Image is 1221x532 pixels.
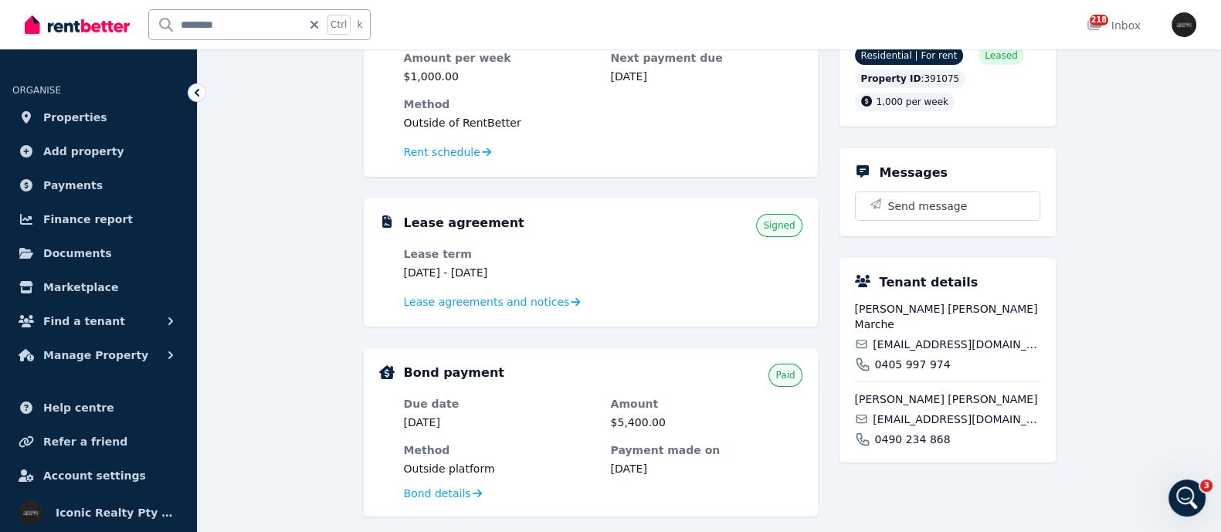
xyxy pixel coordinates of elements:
[1200,479,1213,492] span: 3
[69,219,683,232] span: Let me know if you have any other questions, I'd be happy to help further. If not, I'll go ahead ...
[861,73,921,85] span: Property ID
[1168,479,1206,517] iframe: Intercom live chat
[985,49,1017,62] span: Leased
[404,294,581,310] a: Lease agreements and notices
[32,350,259,366] div: How much does it cost?
[34,429,69,439] span: Home
[611,50,802,66] dt: Next payment due
[195,25,226,56] img: Profile image for Jodie
[875,357,951,372] span: 0405 997 974
[611,69,802,84] dd: [DATE]
[12,392,185,423] a: Help centre
[31,30,134,53] img: logo
[43,398,114,417] span: Help centre
[404,294,570,310] span: Lease agreements and notices
[404,246,595,262] dt: Lease term
[12,460,185,491] a: Account settings
[775,369,795,381] span: Paid
[404,486,471,501] span: Bond details
[22,315,287,344] div: Rental Payments - How They Work
[43,210,133,229] span: Finance report
[43,432,127,451] span: Refer a friend
[404,265,595,280] dd: [DATE] - [DATE]
[43,142,124,161] span: Add property
[32,321,259,337] div: Rental Payments - How They Work
[404,50,595,66] dt: Amount per week
[43,278,118,296] span: Marketplace
[32,219,63,249] img: Profile image for Rochelle
[404,396,595,412] dt: Due date
[1172,12,1196,37] img: Iconic Realty Pty Ltd
[855,391,1040,407] span: [PERSON_NAME] [PERSON_NAME]
[611,396,802,412] dt: Amount
[32,378,259,395] div: Lease Agreement
[404,144,480,160] span: Rent schedule
[19,500,43,525] img: Iconic Realty Pty Ltd
[165,25,196,56] img: Profile image for Rochelle
[873,412,1040,427] span: [EMAIL_ADDRESS][DOMAIN_NAME]
[245,429,270,439] span: Help
[43,312,125,330] span: Find a tenant
[161,234,212,250] div: • 20h ago
[12,85,61,96] span: ORGANISE
[880,273,978,292] h5: Tenant details
[22,278,287,309] button: Search for help
[15,182,293,263] div: Recent messageProfile image for RochelleLet me know if you have any other questions, I'd be happy...
[404,415,595,430] dd: [DATE]
[880,164,948,182] h5: Messages
[32,195,277,212] div: Recent message
[12,102,185,133] a: Properties
[1090,15,1108,25] span: 218
[877,97,948,107] span: 1,000 per week
[69,234,158,250] div: [PERSON_NAME]
[404,214,524,232] h5: Lease agreement
[12,136,185,167] a: Add property
[888,198,968,214] span: Send message
[873,337,1040,352] span: [EMAIL_ADDRESS][DOMAIN_NAME]
[12,170,185,201] a: Payments
[763,219,795,232] span: Signed
[611,442,802,458] dt: Payment made on
[404,69,595,84] dd: $1,000.00
[43,466,146,485] span: Account settings
[224,25,255,56] img: Profile image for Earl
[855,46,964,65] span: Residential | For rent
[12,426,185,457] a: Refer a friend
[43,108,107,127] span: Properties
[404,461,595,476] dd: Outside platform
[12,204,185,235] a: Finance report
[1087,18,1141,33] div: Inbox
[22,372,287,401] div: Lease Agreement
[611,461,802,476] dd: [DATE]
[16,205,293,263] div: Profile image for RochelleLet me know if you have any other questions, I'd be happy to help furth...
[327,15,351,35] span: Ctrl
[12,340,185,371] button: Manage Property
[266,25,293,53] div: Close
[56,503,178,522] span: Iconic Realty Pty Ltd
[128,429,181,439] span: Messages
[856,192,1040,220] button: Send message
[875,432,951,447] span: 0490 234 868
[31,110,278,136] p: Hi Iconic 👋
[206,390,309,452] button: Help
[404,97,802,112] dt: Method
[31,136,278,162] p: How can we help?
[103,390,205,452] button: Messages
[32,286,125,302] span: Search for help
[404,144,492,160] a: Rent schedule
[611,415,802,430] dd: $5,400.00
[43,244,112,263] span: Documents
[855,301,1040,332] span: [PERSON_NAME] [PERSON_NAME] Marche
[404,442,595,458] dt: Method
[43,176,103,195] span: Payments
[357,19,362,31] span: k
[43,346,148,364] span: Manage Property
[25,13,130,36] img: RentBetter
[404,115,802,130] dd: Outside of RentBetter
[404,364,504,382] h5: Bond payment
[12,306,185,337] button: Find a tenant
[22,344,287,372] div: How much does it cost?
[855,69,966,88] div: : 391075
[12,272,185,303] a: Marketplace
[404,486,482,501] a: Bond details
